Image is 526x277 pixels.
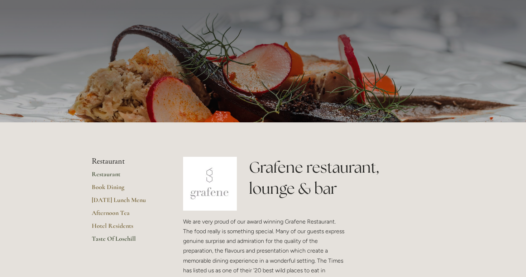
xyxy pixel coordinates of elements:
[92,157,160,166] li: Restaurant
[92,183,160,196] a: Book Dining
[183,157,237,211] img: grafene.jpg
[92,222,160,235] a: Hotel Residents
[249,157,434,199] h1: Grafene restaurant, lounge & bar
[92,209,160,222] a: Afternoon Tea
[92,196,160,209] a: [DATE] Lunch Menu
[92,170,160,183] a: Restaurant
[92,235,160,248] a: Taste Of Losehill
